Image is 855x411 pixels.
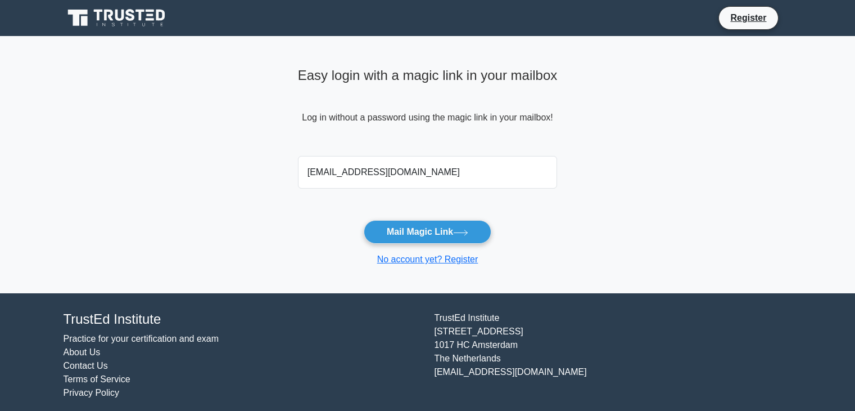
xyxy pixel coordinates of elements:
[64,388,120,397] a: Privacy Policy
[428,311,799,400] div: TrustEd Institute [STREET_ADDRESS] 1017 HC Amsterdam The Netherlands [EMAIL_ADDRESS][DOMAIN_NAME]
[298,68,558,84] h4: Easy login with a magic link in your mailbox
[64,347,101,357] a: About Us
[298,63,558,151] div: Log in without a password using the magic link in your mailbox!
[64,311,421,328] h4: TrustEd Institute
[723,11,773,25] a: Register
[64,374,130,384] a: Terms of Service
[364,220,491,244] button: Mail Magic Link
[64,361,108,370] a: Contact Us
[377,254,478,264] a: No account yet? Register
[298,156,558,189] input: Email
[64,334,219,343] a: Practice for your certification and exam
